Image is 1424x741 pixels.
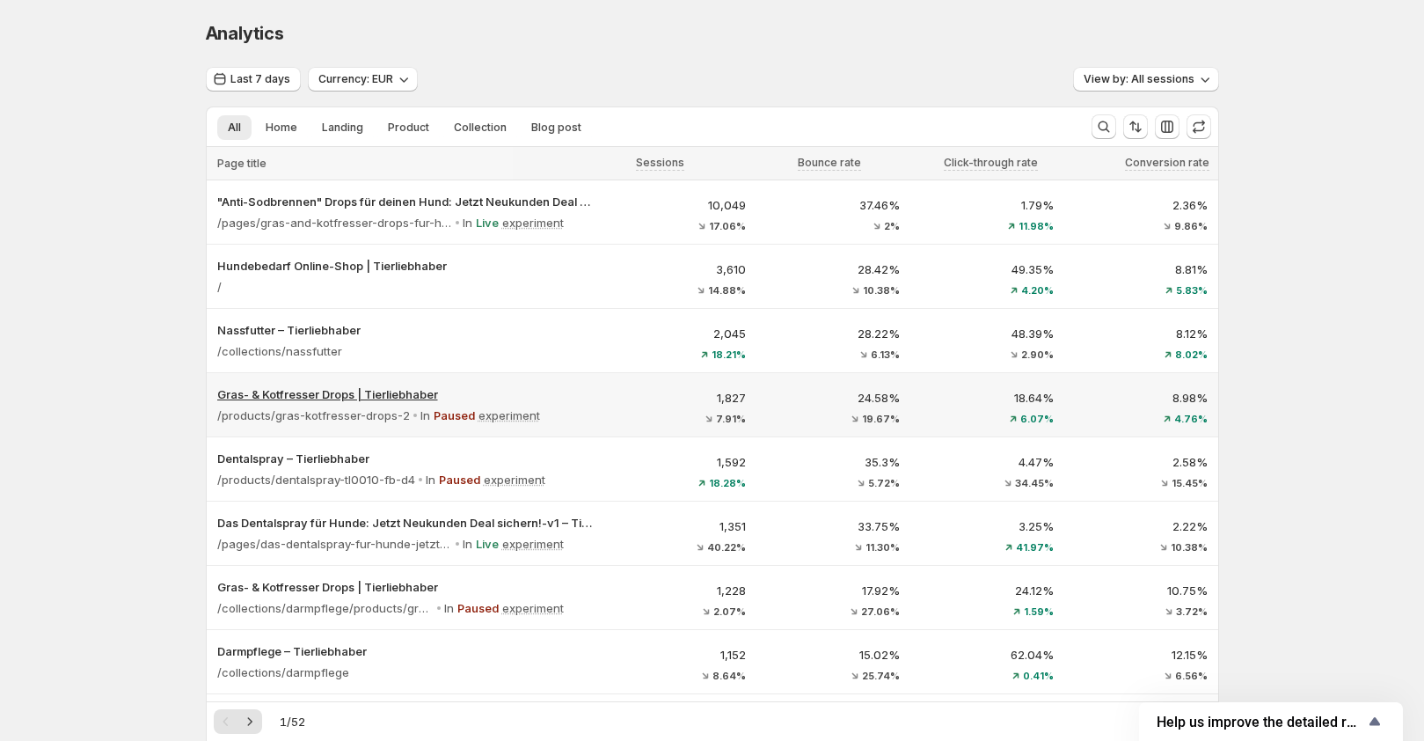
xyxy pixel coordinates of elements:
[420,407,430,424] p: In
[476,214,499,231] p: Live
[712,671,746,681] span: 8.64%
[1075,196,1208,214] p: 2.36%
[636,156,684,170] span: Sessions
[1016,542,1054,553] span: 41.97%
[217,157,267,171] span: Page title
[388,121,429,135] span: Product
[463,535,472,553] p: In
[862,671,900,681] span: 25.74%
[613,260,746,278] p: 3,610
[217,664,349,681] p: /collections/darmpflege
[217,535,452,553] p: /pages/das-dentalspray-fur-hunde-jetzt-neukunden-deal-sichern-v1
[502,599,564,617] p: experiment
[1075,389,1208,407] p: 8.98%
[709,478,746,488] span: 18.28%
[217,514,592,532] button: Das Dentalspray für Hunde: Jetzt Neukunden Deal sichern!-v1 – Tierliebhaber
[1157,711,1385,732] button: Show survey - Help us improve the detailed report for A/B campaigns
[921,453,1054,471] p: 4.47%
[613,646,746,664] p: 1,152
[767,582,900,599] p: 17.92%
[214,709,262,734] nav: Pagination
[1023,671,1054,681] span: 0.41%
[707,542,746,553] span: 40.22%
[868,478,900,488] span: 5.72%
[531,121,581,135] span: Blog post
[1174,221,1208,231] span: 9.86%
[1174,414,1208,424] span: 4.76%
[708,285,746,296] span: 14.88%
[217,321,592,339] p: Nassfutter – Tierliebhaber
[716,414,746,424] span: 7.91%
[1157,714,1364,730] span: Help us improve the detailed report for A/B campaigns
[1175,671,1208,681] span: 6.56%
[1075,325,1208,342] p: 8.12%
[1123,114,1148,139] button: Sort the results
[767,389,900,407] p: 24.58%
[613,389,746,407] p: 1,827
[280,713,305,730] span: 1 / 52
[767,453,900,471] p: 35.3%
[613,582,746,599] p: 1,228
[478,407,540,424] p: experiment
[1073,67,1219,92] button: View by: All sessions
[502,214,564,231] p: experiment
[767,325,900,342] p: 28.22%
[1171,542,1208,553] span: 10.38%
[217,599,434,617] p: /collections/darmpflege/products/gras-kotfresser-drops-2
[921,517,1054,535] p: 3.25%
[476,535,499,553] p: Live
[863,285,900,296] span: 10.38%
[613,325,746,342] p: 2,045
[1075,453,1208,471] p: 2.58%
[613,196,746,214] p: 10,049
[921,646,1054,664] p: 62.04%
[217,642,592,660] button: Darmpflege – Tierliebhaber
[217,450,592,467] button: Dentalspray – Tierliebhaber
[217,193,592,210] button: "Anti-Sodbrennen" Drops für deinen Hund: Jetzt Neukunden Deal sichern! – Tierliebhaber
[502,535,564,553] p: experiment
[217,471,415,488] p: /products/dentalspray-tl0010-fb-d4
[322,121,363,135] span: Landing
[1084,72,1194,86] span: View by: All sessions
[798,156,861,170] span: Bounce rate
[228,121,241,135] span: All
[1175,349,1208,360] span: 8.02%
[463,214,472,231] p: In
[767,260,900,278] p: 28.42%
[767,646,900,664] p: 15.02%
[457,599,499,617] p: Paused
[865,542,900,553] span: 11.30%
[921,389,1054,407] p: 18.64%
[1015,478,1054,488] span: 34.45%
[1024,606,1054,617] span: 1.59%
[318,72,393,86] span: Currency: EUR
[217,257,592,275] button: Hundebedarf Online-Shop | Tierliebhaber
[861,606,900,617] span: 27.06%
[862,414,900,424] span: 19.67%
[217,214,452,231] p: /pages/gras-and-kotfresser-drops-fur-hunde-jetzt-neukunden-deal-sichern-v1
[454,121,507,135] span: Collection
[217,385,592,403] button: Gras- & Kotfresser Drops | Tierliebhaber
[217,578,592,596] button: Gras- & Kotfresser Drops | Tierliebhaber
[1020,414,1054,424] span: 6.07%
[767,517,900,535] p: 33.75%
[434,407,475,424] p: Paused
[921,325,1054,342] p: 48.39%
[484,471,545,488] p: experiment
[1172,478,1208,488] span: 15.45%
[709,221,746,231] span: 17.06%
[1176,606,1208,617] span: 3.72%
[713,606,746,617] span: 2.07%
[1021,349,1054,360] span: 2.90%
[1019,221,1054,231] span: 11.98%
[1092,114,1116,139] button: Search and filter results
[217,278,222,296] p: /
[921,260,1054,278] p: 49.35%
[444,599,454,617] p: In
